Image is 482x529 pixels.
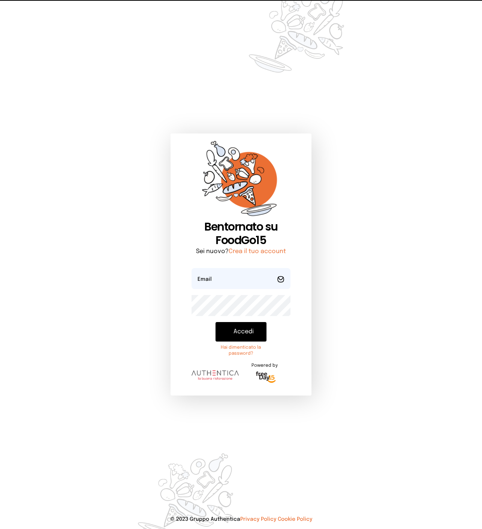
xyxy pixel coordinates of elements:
img: sticker-orange.65babaf.png [202,141,280,220]
a: Hai dimenticato la password? [216,345,266,357]
a: Crea il tuo account [229,248,286,255]
p: Sei nuovo? [192,247,290,256]
img: logo.8f33a47.png [192,370,239,380]
button: Accedi [216,322,266,342]
span: Powered by [251,363,278,369]
p: © 2023 Gruppo Authentica [12,516,470,523]
a: Privacy Policy [240,517,276,522]
img: logo-freeday.3e08031.png [254,370,278,385]
h1: Bentornato su FoodGo15 [192,220,290,247]
a: Cookie Policy [278,517,312,522]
